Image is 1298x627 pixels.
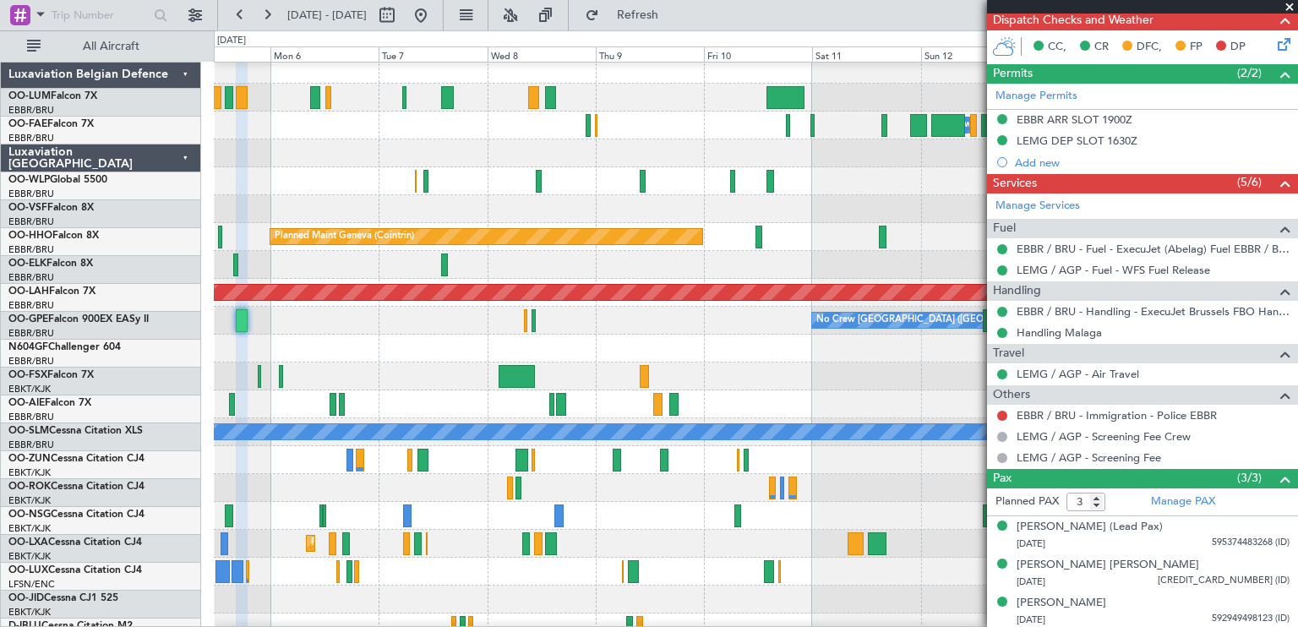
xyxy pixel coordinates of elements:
span: OO-HHO [8,231,52,241]
span: OO-SLM [8,426,49,436]
span: OO-LUM [8,91,51,101]
span: Dispatch Checks and Weather [993,11,1153,30]
span: [DATE] [1017,575,1045,588]
a: OO-LUXCessna Citation CJ4 [8,565,142,575]
a: OO-SLMCessna Citation XLS [8,426,143,436]
span: CR [1094,39,1109,56]
a: OO-LAHFalcon 7X [8,286,95,297]
a: OO-VSFFalcon 8X [8,203,94,213]
div: Planned Maint Kortrijk-[GEOGRAPHIC_DATA] [311,531,508,556]
a: EBBR/BRU [8,439,54,451]
span: OO-ROK [8,482,51,492]
span: (5/6) [1237,173,1262,191]
a: EBBR/BRU [8,104,54,117]
span: N604GF [8,342,48,352]
span: FP [1190,39,1203,56]
span: 595374483268 (ID) [1212,536,1290,550]
a: OO-WLPGlobal 5500 [8,175,107,185]
a: EBBR/BRU [8,327,54,340]
a: EBKT/KJK [8,522,51,535]
a: LEMG / AGP - Air Travel [1017,367,1139,381]
a: EBKT/KJK [8,494,51,507]
div: Mon 6 [270,46,379,62]
span: OO-JID [8,593,44,603]
div: Wed 8 [488,46,596,62]
div: [PERSON_NAME] [PERSON_NAME] [1017,557,1199,574]
a: EBBR/BRU [8,299,54,312]
span: OO-FAE [8,119,47,129]
div: Planned Maint Geneva (Cointrin) [275,224,414,249]
div: Sat 11 [812,46,920,62]
a: LEMG / AGP - Fuel - WFS Fuel Release [1017,263,1210,277]
a: Manage Services [995,198,1080,215]
a: OO-HHOFalcon 8X [8,231,99,241]
a: OO-LUMFalcon 7X [8,91,97,101]
span: DP [1230,39,1246,56]
span: OO-NSG [8,510,51,520]
div: Fri 10 [704,46,812,62]
a: EBBR/BRU [8,243,54,256]
a: Manage PAX [1151,493,1215,510]
div: EBBR ARR SLOT 1900Z [1017,112,1132,127]
a: EBBR/BRU [8,188,54,200]
span: (3/3) [1237,469,1262,487]
div: Thu 9 [596,46,704,62]
div: [PERSON_NAME] [1017,595,1106,612]
a: EBBR/BRU [8,271,54,284]
a: Handling Malaga [1017,325,1102,340]
span: OO-WLP [8,175,50,185]
span: OO-AIE [8,398,45,408]
div: [PERSON_NAME] (Lead Pax) [1017,519,1163,536]
a: EBBR/BRU [8,132,54,144]
span: OO-FSX [8,370,47,380]
div: Tue 7 [379,46,487,62]
div: Sun 5 [162,46,270,62]
span: Others [993,385,1030,405]
button: Refresh [577,2,679,29]
a: OO-GPEFalcon 900EX EASy II [8,314,149,324]
span: Refresh [603,9,674,21]
span: DFC, [1137,39,1162,56]
span: OO-VSF [8,203,47,213]
span: [DATE] [1017,537,1045,550]
a: OO-NSGCessna Citation CJ4 [8,510,145,520]
a: OO-LXACessna Citation CJ4 [8,537,142,548]
span: All Aircraft [44,41,178,52]
a: OO-ROKCessna Citation CJ4 [8,482,145,492]
a: OO-ELKFalcon 8X [8,259,93,269]
span: OO-GPE [8,314,48,324]
span: OO-LUX [8,565,48,575]
a: LFSN/ENC [8,578,55,591]
a: EBBR/BRU [8,355,54,368]
div: No Crew [GEOGRAPHIC_DATA] ([GEOGRAPHIC_DATA] National) [816,308,1099,333]
a: LEMG / AGP - Screening Fee [1017,450,1161,465]
a: OO-JIDCessna CJ1 525 [8,593,118,603]
a: EBKT/KJK [8,606,51,619]
span: OO-ZUN [8,454,51,464]
div: LEMG DEP SLOT 1630Z [1017,134,1137,148]
a: EBBR / BRU - Immigration - Police EBBR [1017,408,1217,423]
span: 592949498123 (ID) [1212,612,1290,626]
span: [DATE] [1017,613,1045,626]
a: OO-ZUNCessna Citation CJ4 [8,454,145,464]
a: EBKT/KJK [8,383,51,395]
a: LEMG / AGP - Screening Fee Crew [1017,429,1191,444]
a: OO-AIEFalcon 7X [8,398,91,408]
a: EBBR/BRU [8,215,54,228]
a: N604GFChallenger 604 [8,342,121,352]
span: Services [993,174,1037,194]
a: OO-FSXFalcon 7X [8,370,94,380]
a: EBBR / BRU - Handling - ExecuJet Brussels FBO Handling Abelag [1017,304,1290,319]
span: Permits [993,64,1033,84]
span: [DATE] - [DATE] [287,8,367,23]
span: [CREDIT_CARD_NUMBER] (ID) [1158,574,1290,588]
div: Sun 12 [921,46,1029,62]
span: OO-LXA [8,537,48,548]
a: OO-FAEFalcon 7X [8,119,94,129]
div: [DATE] [217,34,246,48]
label: Planned PAX [995,493,1059,510]
span: CC, [1048,39,1066,56]
a: EBKT/KJK [8,466,51,479]
span: Travel [993,344,1024,363]
span: OO-ELK [8,259,46,269]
